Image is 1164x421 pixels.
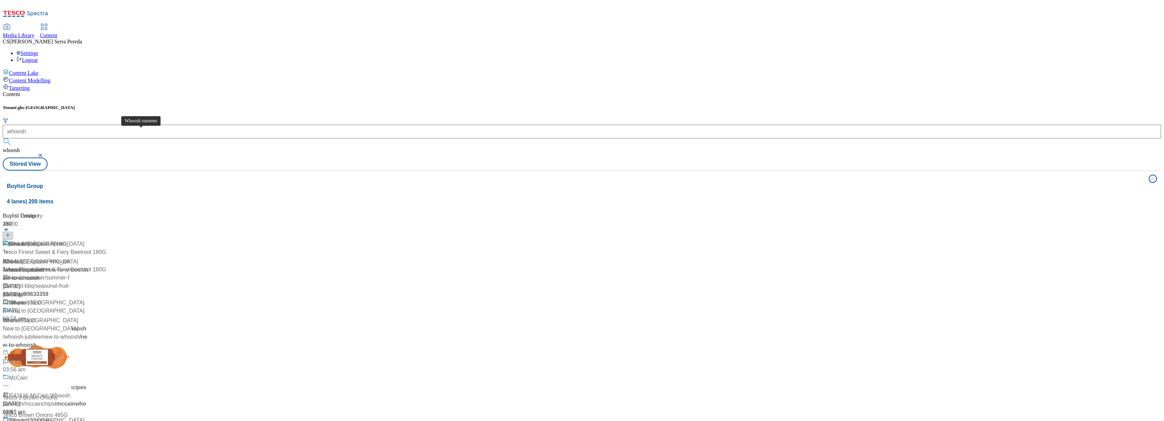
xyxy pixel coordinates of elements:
[9,374,27,382] div: McCain
[3,105,1161,110] h5: Tenant:
[3,258,78,266] div: New to [GEOGRAPHIC_DATA]
[9,240,85,248] div: New to [GEOGRAPHIC_DATA]
[9,70,39,76] span: Content Lake
[40,32,57,38] span: Content
[3,91,1161,97] div: Content
[3,290,92,299] div: [DATE]
[10,39,82,44] span: [PERSON_NAME] Serra Pereda
[3,84,1161,91] a: Targeting
[3,267,88,281] span: / new-to-whoosh
[7,182,1145,190] h4: Buylist Group
[3,334,41,340] span: / whoosh-jubilee
[3,220,215,228] div: 10000
[3,212,92,220] div: Buylist Category
[3,212,215,220] div: Buylist Product
[3,299,92,307] div: 02:36 pm
[3,357,92,366] div: [DATE]
[7,199,53,204] span: 4 lanes | 200 items
[3,220,92,228] div: 359
[23,401,55,407] span: / mccainchips
[3,125,1161,138] input: Search
[18,105,75,110] span: ghs-[GEOGRAPHIC_DATA]
[3,366,92,374] div: 03:56 am
[3,76,1161,84] a: Content Modelling
[3,69,1161,76] a: Content Lake
[3,24,35,39] a: Media Library
[3,401,23,407] span: / whoosh
[9,85,30,91] span: Targeting
[9,78,50,83] span: Content Modelling
[45,267,83,273] span: / new-to-whoosh
[3,392,70,400] div: AD541516 McCain Whoosh
[3,307,215,315] div: [DATE]
[41,334,79,340] span: / new-to-whoosh
[3,158,48,171] button: Stored View
[3,171,1161,209] button: Buylist Group4 lanes| 200 items
[3,267,45,273] span: / whoosh-summer
[3,401,86,415] span: / mccainwhoosh
[3,118,8,123] svg: Search Filters
[3,315,215,323] div: 03:58 am
[3,32,35,38] span: Media Library
[3,147,20,153] span: whoosh
[3,325,78,333] div: New to [GEOGRAPHIC_DATA]
[3,39,10,44] span: CS
[3,334,87,348] span: / new-to-whoosh
[40,24,57,39] a: Content
[9,307,85,315] div: New to [GEOGRAPHIC_DATA]
[16,57,38,63] a: Logout
[16,50,38,56] a: Settings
